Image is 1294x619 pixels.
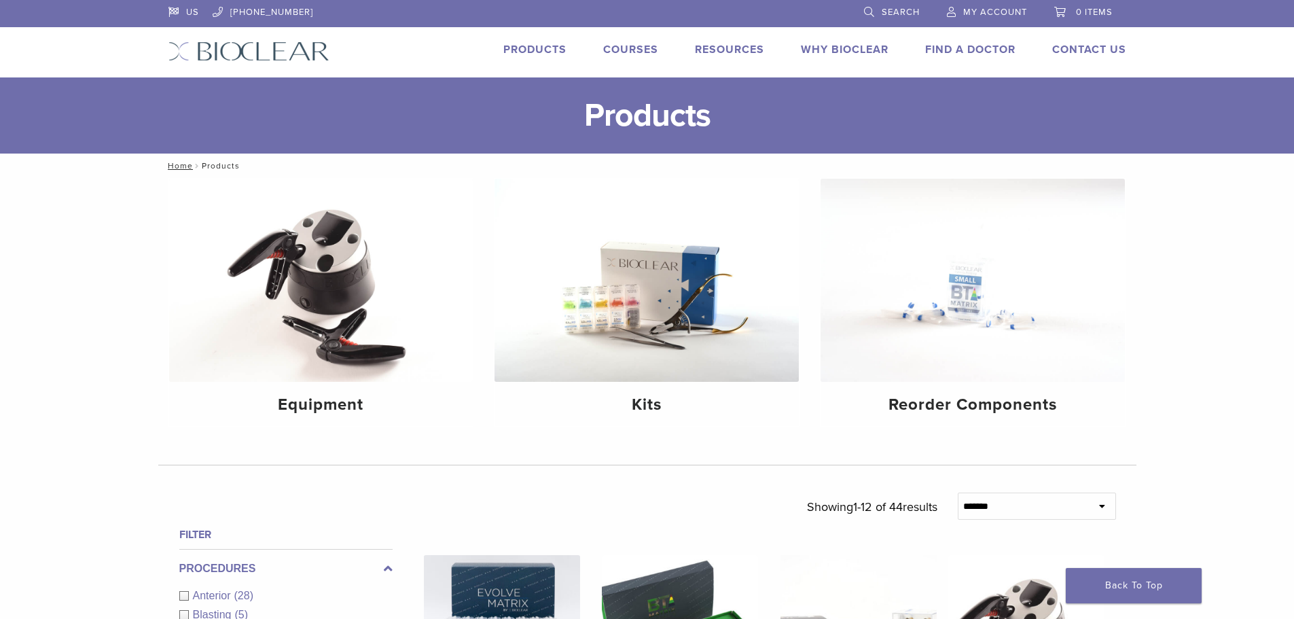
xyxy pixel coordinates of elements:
[1076,7,1113,18] span: 0 items
[164,161,193,171] a: Home
[831,393,1114,417] h4: Reorder Components
[963,7,1027,18] span: My Account
[882,7,920,18] span: Search
[193,162,202,169] span: /
[603,43,658,56] a: Courses
[801,43,888,56] a: Why Bioclear
[495,179,799,426] a: Kits
[168,41,329,61] img: Bioclear
[158,154,1136,178] nav: Products
[807,493,937,521] p: Showing results
[821,179,1125,382] img: Reorder Components
[1066,568,1202,603] a: Back To Top
[234,590,253,601] span: (28)
[169,179,473,426] a: Equipment
[179,527,393,543] h4: Filter
[1052,43,1126,56] a: Contact Us
[925,43,1016,56] a: Find A Doctor
[505,393,788,417] h4: Kits
[695,43,764,56] a: Resources
[193,590,234,601] span: Anterior
[503,43,567,56] a: Products
[853,499,903,514] span: 1-12 of 44
[179,561,393,577] label: Procedures
[169,179,473,382] img: Equipment
[821,179,1125,426] a: Reorder Components
[495,179,799,382] img: Kits
[180,393,463,417] h4: Equipment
